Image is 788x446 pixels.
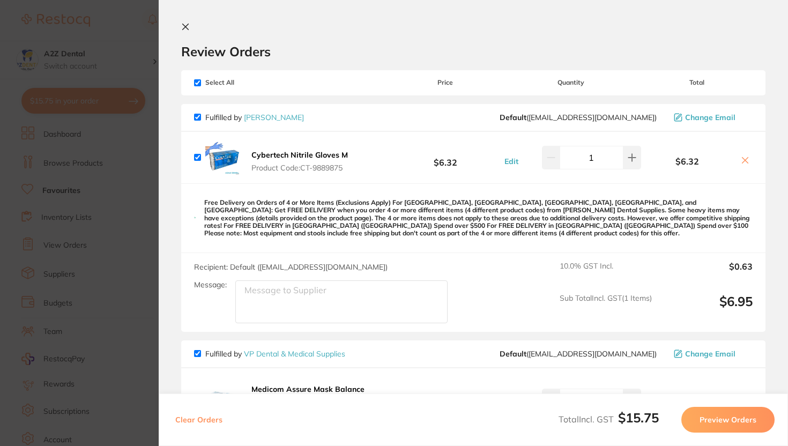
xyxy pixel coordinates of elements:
img: NW9uM2J3Zg [205,140,240,175]
p: Fulfilled by [205,113,304,122]
b: $15.75 [618,410,659,426]
span: Total Incl. GST [559,414,659,425]
button: Clear Orders [172,407,226,433]
b: Medicom Assure Mask Balance Procedure Earloop Face Masks Level 1 Blue Box Of 50 [251,384,384,411]
button: Preview Orders [681,407,775,433]
button: Cybertech Nitrile Gloves M Product Code:CT-9889875 [248,150,351,173]
b: Cybertech Nitrile Gloves M [251,150,348,160]
span: Change Email [685,350,735,358]
b: Default [500,113,526,122]
img: Zjc3Z2s2bQ [205,383,240,418]
span: Sub Total Incl. GST ( 1 Items) [560,294,652,323]
output: $6.95 [660,294,753,323]
b: $6.32 [390,147,501,167]
p: Free Delivery on Orders of 4 or More Items (Exclusions Apply) For [GEOGRAPHIC_DATA], [GEOGRAPHIC_... [204,199,753,237]
button: Change Email [671,349,753,359]
span: Change Email [685,113,735,122]
span: sales@vpdentalandmedical.com.au [500,350,657,358]
span: Total [641,79,753,86]
span: Price [390,79,501,86]
output: $0.63 [660,262,753,285]
span: Recipient: Default ( [EMAIL_ADDRESS][DOMAIN_NAME] ) [194,262,388,272]
button: Change Email [671,113,753,122]
h2: Review Orders [181,43,765,60]
span: Select All [194,79,301,86]
a: [PERSON_NAME] [244,113,304,122]
span: 10.0 % GST Incl. [560,262,652,285]
b: Default [500,349,526,359]
b: $6.32 [641,157,733,166]
p: Fulfilled by [205,350,345,358]
a: VP Dental & Medical Supplies [244,349,345,359]
span: Product Code: CT-9889875 [251,163,348,172]
button: Medicom Assure Mask Balance Procedure Earloop Face Masks Level 1 Blue Box Of 50 Product Code:212015 [248,384,390,424]
button: Edit [501,157,522,166]
span: Quantity [501,79,641,86]
span: save@adamdental.com.au [500,113,657,122]
label: Message: [194,280,227,289]
b: $4.00 [390,390,501,410]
